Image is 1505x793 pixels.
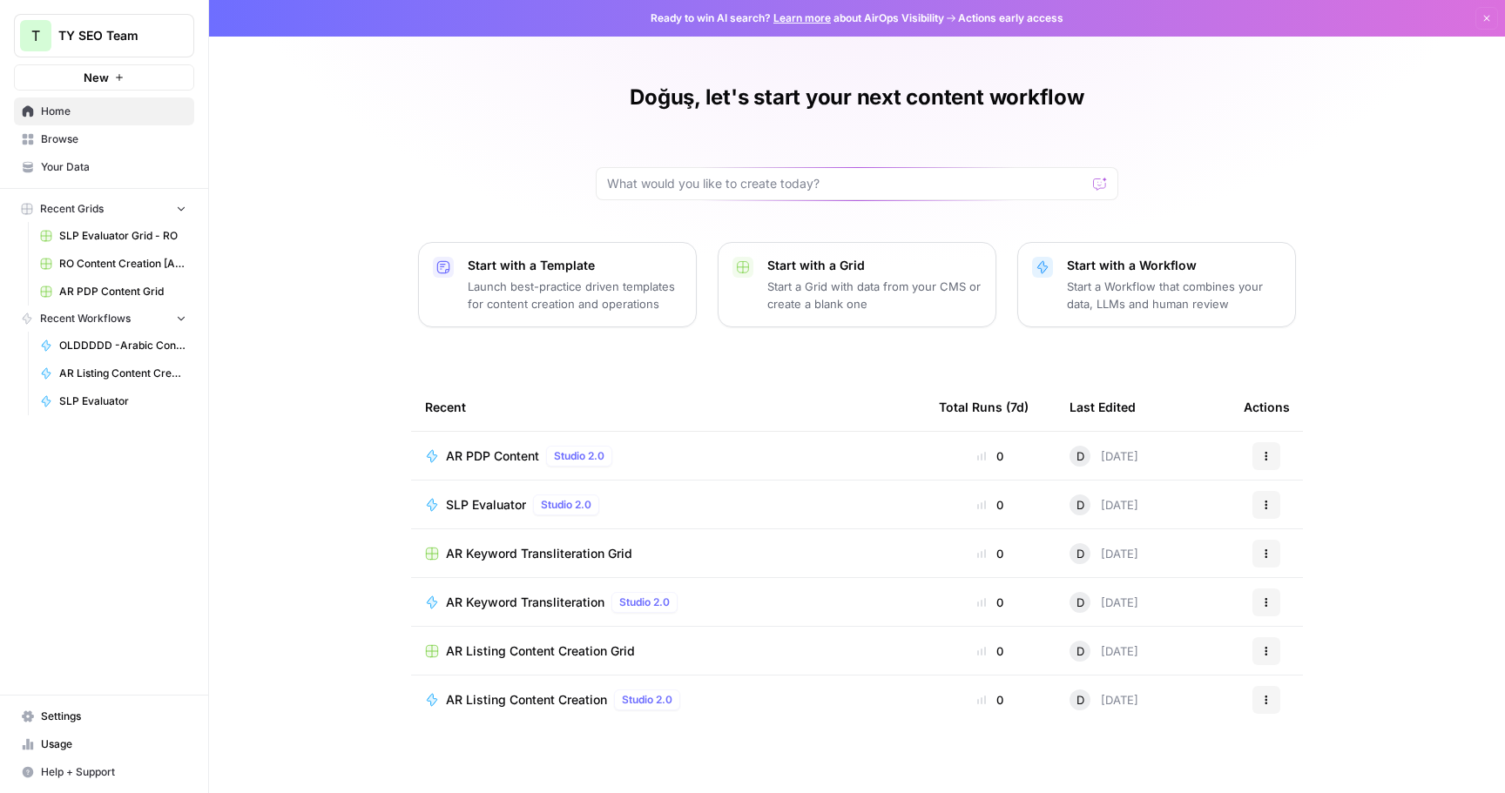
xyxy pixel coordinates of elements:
button: Recent Grids [14,196,194,222]
a: AR Listing Content Creation Grid [425,642,911,660]
span: Browse [41,131,186,147]
span: D [1076,594,1084,611]
div: Recent [425,383,911,431]
div: [DATE] [1070,543,1138,564]
span: Recent Workflows [40,311,131,326]
span: Your Data [41,159,186,175]
a: Your Data [14,153,194,181]
span: Ready to win AI search? about AirOps Visibility [651,10,944,26]
span: D [1076,691,1084,709]
span: RO Content Creation [Anil] Grid [59,256,186,272]
a: SLP Evaluator [32,387,194,415]
span: AR Keyword Transliteration Grid [446,545,632,562]
button: Start with a WorkflowStart a Workflow that combines your data, LLMs and human review [1017,242,1296,327]
span: AR PDP Content Grid [59,284,186,299]
div: Total Runs (7d) [939,383,1029,431]
p: Start a Workflow that combines your data, LLMs and human review [1067,278,1281,312]
a: AR Keyword Transliteration Grid [425,545,911,562]
a: Home [14,97,194,125]
span: D [1076,545,1084,562]
span: AR Listing Content Creation [446,691,607,709]
a: AR PDP ContentStudio 2.0 [425,446,911,467]
a: Usage [14,730,194,758]
span: Studio 2.0 [619,595,670,610]
span: D [1076,447,1084,465]
div: [DATE] [1070,689,1138,710]
span: SLP Evaluator Grid - RO [59,228,186,244]
div: [DATE] [1070,446,1138,467]
span: Studio 2.0 [622,692,672,708]
div: Actions [1244,383,1290,431]
p: Start a Grid with data from your CMS or create a blank one [767,278,982,312]
input: What would you like to create today? [607,175,1086,192]
span: T [31,25,40,46]
div: 0 [939,691,1042,709]
span: TY SEO Team [58,27,164,44]
span: AR Listing Content Creation Grid [446,642,635,660]
div: [DATE] [1070,494,1138,515]
button: New [14,64,194,91]
a: RO Content Creation [Anil] Grid [32,250,194,278]
span: SLP Evaluator [446,496,526,514]
a: AR Listing Content CreationStudio 2.0 [425,689,911,710]
span: OLDDDDD -Arabic Content Creation [59,338,186,353]
span: SLP Evaluator [59,393,186,409]
p: Start with a Template [468,257,682,274]
a: Settings [14,702,194,730]
span: D [1076,496,1084,514]
div: 0 [939,594,1042,611]
div: Last Edited [1070,383,1136,431]
a: Learn more [773,11,831,24]
a: AR PDP Content Grid [32,278,194,306]
h1: Doğuş, let's start your next content workflow [630,84,1083,111]
a: OLDDDDD -Arabic Content Creation [32,332,194,360]
a: Browse [14,125,194,153]
span: D [1076,642,1084,660]
div: 0 [939,545,1042,562]
div: [DATE] [1070,592,1138,613]
button: Help + Support [14,758,194,786]
span: Studio 2.0 [541,497,591,513]
button: Workspace: TY SEO Team [14,14,194,57]
span: Studio 2.0 [554,448,604,464]
span: Home [41,104,186,119]
span: AR Listing Content Creation [59,366,186,381]
button: Start with a GridStart a Grid with data from your CMS or create a blank one [718,242,996,327]
span: Help + Support [41,764,186,780]
span: Usage [41,736,186,752]
span: Recent Grids [40,201,104,217]
span: Settings [41,709,186,724]
div: 0 [939,642,1042,660]
span: AR PDP Content [446,447,539,465]
span: AR Keyword Transliteration [446,594,604,611]
button: Recent Workflows [14,306,194,332]
button: Start with a TemplateLaunch best-practice driven templates for content creation and operations [418,242,697,327]
a: AR Listing Content Creation [32,360,194,387]
div: 0 [939,447,1042,465]
p: Start with a Grid [767,257,982,274]
a: AR Keyword TransliterationStudio 2.0 [425,592,911,613]
div: [DATE] [1070,641,1138,662]
p: Launch best-practice driven templates for content creation and operations [468,278,682,312]
span: New [84,69,109,86]
div: 0 [939,496,1042,514]
p: Start with a Workflow [1067,257,1281,274]
a: SLP EvaluatorStudio 2.0 [425,494,911,515]
a: SLP Evaluator Grid - RO [32,222,194,250]
span: Actions early access [958,10,1063,26]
